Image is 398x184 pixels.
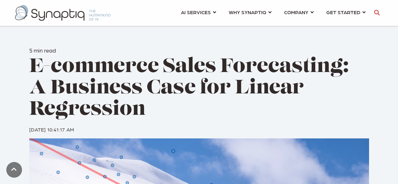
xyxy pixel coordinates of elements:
[229,8,266,16] span: WHY SYNAPTIQ
[29,126,74,132] span: [DATE] 10:41:17 AM
[284,6,314,18] a: COMPANY
[29,57,349,120] span: E-commerce Sales Forecasting: A Business Case for Linear Regression
[181,8,211,16] span: AI SERVICES
[175,2,372,24] nav: menu
[284,8,308,16] span: COMPANY
[326,6,366,18] a: GET STARTED
[29,47,369,54] h6: 5 min read
[181,6,216,18] a: AI SERVICES
[326,8,360,16] span: GET STARTED
[229,6,272,18] a: WHY SYNAPTIQ
[15,5,110,21] img: synaptiq logo-2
